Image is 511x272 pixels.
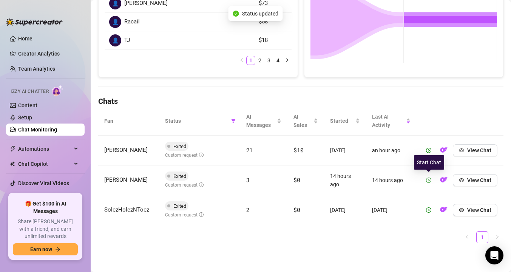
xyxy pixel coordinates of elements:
button: View Chat [453,204,497,216]
span: Chat Copilot [18,158,72,170]
span: Exited [173,203,186,209]
span: 3 [246,176,250,184]
span: play-circle [426,207,431,213]
li: Previous Page [461,231,473,243]
a: Team Analytics [18,66,55,72]
a: Creator Analytics [18,48,79,60]
span: View Chat [467,147,491,153]
li: Next Page [491,231,503,243]
th: AI Sales [287,107,324,136]
th: Started [324,107,366,136]
td: an hour ago [366,136,417,165]
button: right [491,231,503,243]
span: eye [459,207,464,213]
a: 1 [477,232,488,243]
span: right [495,235,500,239]
span: Exited [173,173,186,179]
img: OF [440,206,448,213]
a: 4 [274,56,282,65]
span: Last AI Activity [372,113,404,129]
li: 4 [273,56,283,65]
a: 1 [247,56,255,65]
span: check-circle [233,11,239,17]
span: Started [330,117,354,125]
img: OF [440,176,448,184]
td: [DATE] [366,195,417,225]
a: Chat Monitoring [18,127,57,133]
span: right [285,58,289,62]
button: left [237,56,246,65]
li: 3 [264,56,273,65]
div: Open Intercom Messenger [485,246,503,264]
td: [DATE] [324,195,366,225]
span: Custom request [165,153,204,158]
span: Custom request [165,212,204,218]
span: left [239,58,244,62]
td: 14 hours ago [324,165,366,195]
span: [PERSON_NAME] [104,147,148,153]
span: info-circle [199,212,204,217]
span: [PERSON_NAME] [104,176,148,183]
a: Discover Viral Videos [18,180,69,186]
span: Racail [124,17,140,26]
span: $10 [293,146,303,154]
span: filter [231,119,236,123]
a: Content [18,102,37,108]
div: 👤 [109,34,121,46]
span: Automations [18,143,72,155]
span: $0 [293,206,300,213]
button: View Chat [453,144,497,156]
img: Chat Copilot [10,161,15,167]
span: left [465,235,469,239]
li: 2 [255,56,264,65]
span: TJ [124,36,130,45]
span: View Chat [467,207,491,213]
article: $18 [259,36,287,45]
div: Start Chat [414,155,444,170]
th: Fan [98,107,159,136]
span: Status [165,117,228,125]
span: Exited [173,144,186,149]
span: AI Sales [293,113,312,129]
a: OF [438,179,450,185]
td: [DATE] [324,136,366,165]
button: left [461,231,473,243]
button: OF [438,204,450,216]
li: Previous Page [237,56,246,65]
a: 3 [265,56,273,65]
span: filter [230,115,237,127]
span: thunderbolt [10,146,16,152]
span: play-circle [426,178,431,183]
a: OF [438,209,450,215]
span: 2 [246,206,250,213]
th: AI Messages [240,107,288,136]
span: $0 [293,176,300,184]
a: OF [438,149,450,155]
a: Home [18,36,32,42]
h4: Chats [98,96,503,107]
span: 21 [246,146,253,154]
button: right [283,56,292,65]
button: Earn nowarrow-right [13,243,78,255]
li: Next Page [283,56,292,65]
button: OF [438,144,450,156]
th: Last AI Activity [366,107,417,136]
span: play-circle [426,148,431,153]
span: AI Messages [246,113,276,129]
span: View Chat [467,177,491,183]
span: eye [459,178,464,183]
div: 👤 [109,16,121,28]
button: OF [438,174,450,186]
img: OF [440,146,448,154]
button: View Chat [453,174,497,186]
span: eye [459,148,464,153]
span: Status updated [242,9,278,18]
img: AI Chatter [52,85,63,96]
article: $58 [259,17,287,26]
li: 1 [476,231,488,243]
a: 2 [256,56,264,65]
span: SolezHolezNToez [104,206,149,213]
span: Izzy AI Chatter [11,88,49,95]
span: Share [PERSON_NAME] with a friend, and earn unlimited rewards [13,218,78,240]
span: Earn now [30,246,52,252]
